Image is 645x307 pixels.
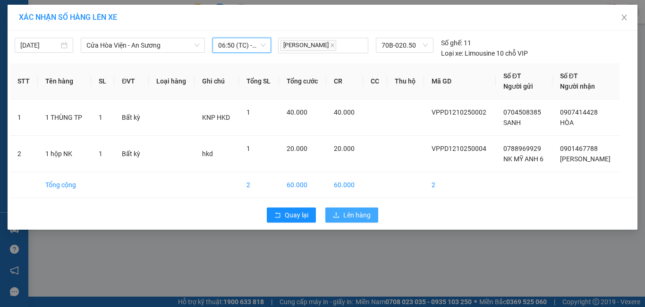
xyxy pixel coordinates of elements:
th: Ghi chú [195,63,238,100]
span: Bến xe [GEOGRAPHIC_DATA] [75,15,127,27]
span: [PERSON_NAME]: [3,61,99,66]
button: rollbackQuay lại [267,207,316,223]
span: Người nhận [560,83,595,90]
strong: ĐỒNG PHƯỚC [75,5,129,13]
span: close [330,43,335,48]
span: Hotline: 19001152 [75,42,116,48]
span: 01 Võ Văn Truyện, KP.1, Phường 2 [75,28,130,40]
span: Lên hàng [343,210,371,220]
span: VPPD1210250004 [432,145,486,152]
span: KNP HKD [202,114,230,121]
span: 20.000 [287,145,307,152]
td: 2 [10,136,38,172]
span: Số ĐT [503,72,521,80]
th: Thu hộ [387,63,424,100]
span: Loại xe: [441,48,463,58]
span: SANH [503,119,521,126]
span: VPPD1210250002 [432,108,486,116]
button: Close [611,5,637,31]
th: SL [91,63,114,100]
span: rollback [274,212,281,219]
td: 1 hộp NK [38,136,91,172]
th: Mã GD [424,63,496,100]
td: 60.000 [326,172,363,198]
span: 20.000 [334,145,355,152]
span: 40.000 [287,108,307,116]
span: hkd [202,150,213,158]
span: close [620,14,628,21]
div: 11 [441,38,471,48]
span: 0907414428 [560,108,598,116]
td: Bất kỳ [114,136,149,172]
span: VPPD1210250004 [47,60,99,67]
span: 1 [99,150,102,158]
td: 1 THÙNG TP [38,100,91,136]
td: 1 [10,100,38,136]
span: ----------------------------------------- [25,51,116,58]
span: Quay lại [285,210,308,220]
span: 1 [246,108,250,116]
span: 07:14:08 [DATE] [21,68,58,74]
span: 70B-020.50 [382,38,428,52]
span: [PERSON_NAME] [560,155,611,163]
th: Loại hàng [149,63,195,100]
td: Tổng cộng [38,172,91,198]
span: down [194,42,200,48]
td: Bất kỳ [114,100,149,136]
div: Limousine 10 chỗ VIP [441,48,528,58]
img: logo [3,6,45,47]
span: HÒA [560,119,574,126]
th: Tên hàng [38,63,91,100]
th: STT [10,63,38,100]
span: Số ĐT [560,72,578,80]
span: 0901467788 [560,145,598,152]
span: NK MỸ ANH 6 [503,155,543,163]
button: uploadLên hàng [325,207,378,223]
span: 0788969929 [503,145,541,152]
span: 40.000 [334,108,355,116]
th: CC [363,63,387,100]
span: Cửa Hòa Viện - An Sương [86,38,199,52]
td: 2 [239,172,279,198]
span: Số ghế: [441,38,462,48]
th: ĐVT [114,63,149,100]
span: 1 [246,145,250,152]
span: upload [333,212,339,219]
span: XÁC NHẬN SỐ HÀNG LÊN XE [19,13,117,22]
td: 2 [424,172,496,198]
span: 0704508385 [503,108,541,116]
span: Người gửi [503,83,533,90]
th: Tổng SL [239,63,279,100]
input: 12/10/2025 [20,40,59,50]
td: 60.000 [279,172,326,198]
span: [PERSON_NAME] [280,40,336,51]
span: 06:50 (TC) - 70B-020.50 [218,38,265,52]
th: Tổng cước [279,63,326,100]
span: In ngày: [3,68,58,74]
th: CR [326,63,363,100]
span: 1 [99,114,102,121]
